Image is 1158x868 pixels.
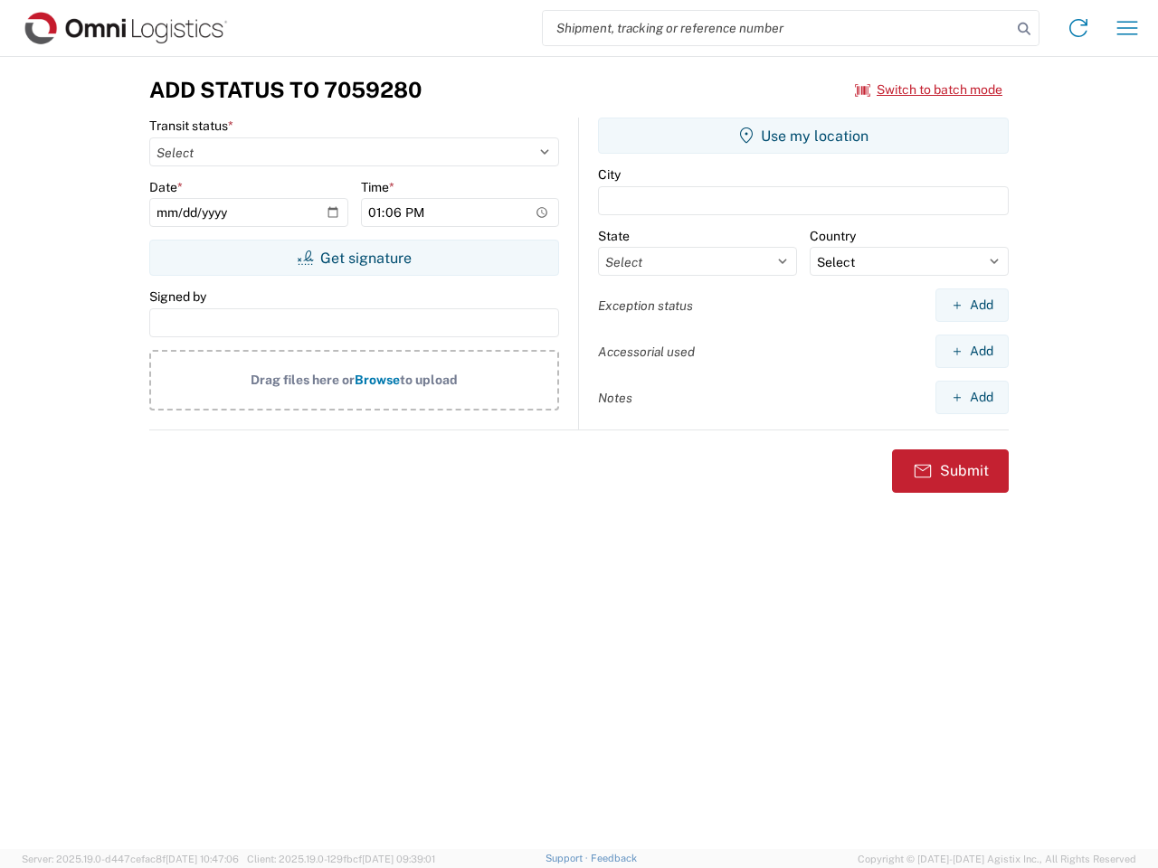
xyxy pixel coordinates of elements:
[598,228,630,244] label: State
[247,854,435,864] span: Client: 2025.19.0-129fbcf
[149,118,233,134] label: Transit status
[598,297,693,314] label: Exception status
[251,373,355,387] span: Drag files here or
[361,179,394,195] label: Time
[22,854,239,864] span: Server: 2025.19.0-d447cefac8f
[598,390,632,406] label: Notes
[362,854,435,864] span: [DATE] 09:39:01
[858,851,1136,867] span: Copyright © [DATE]-[DATE] Agistix Inc., All Rights Reserved
[935,288,1009,322] button: Add
[543,11,1011,45] input: Shipment, tracking or reference number
[149,288,206,305] label: Signed by
[546,853,591,863] a: Support
[598,344,695,360] label: Accessorial used
[598,118,1009,154] button: Use my location
[935,381,1009,414] button: Add
[892,449,1009,493] button: Submit
[166,854,239,864] span: [DATE] 10:47:06
[149,179,183,195] label: Date
[149,77,422,103] h3: Add Status to 7059280
[598,166,621,183] label: City
[810,228,856,244] label: Country
[935,335,1009,368] button: Add
[855,75,1002,105] button: Switch to batch mode
[400,373,458,387] span: to upload
[149,240,559,276] button: Get signature
[355,373,400,387] span: Browse
[591,853,637,863] a: Feedback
